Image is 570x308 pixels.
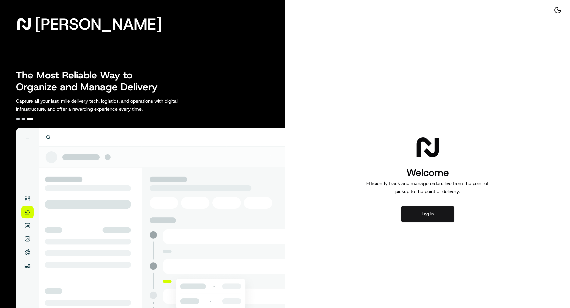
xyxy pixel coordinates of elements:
[401,206,454,222] button: Log in
[35,17,162,31] span: [PERSON_NAME]
[16,97,208,113] p: Capture all your last-mile delivery tech, logistics, and operations with digital infrastructure, ...
[364,179,491,195] p: Efficiently track and manage orders live from the point of pickup to the point of delivery.
[364,166,491,179] h1: Welcome
[16,69,165,93] h2: The Most Reliable Way to Organize and Manage Delivery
